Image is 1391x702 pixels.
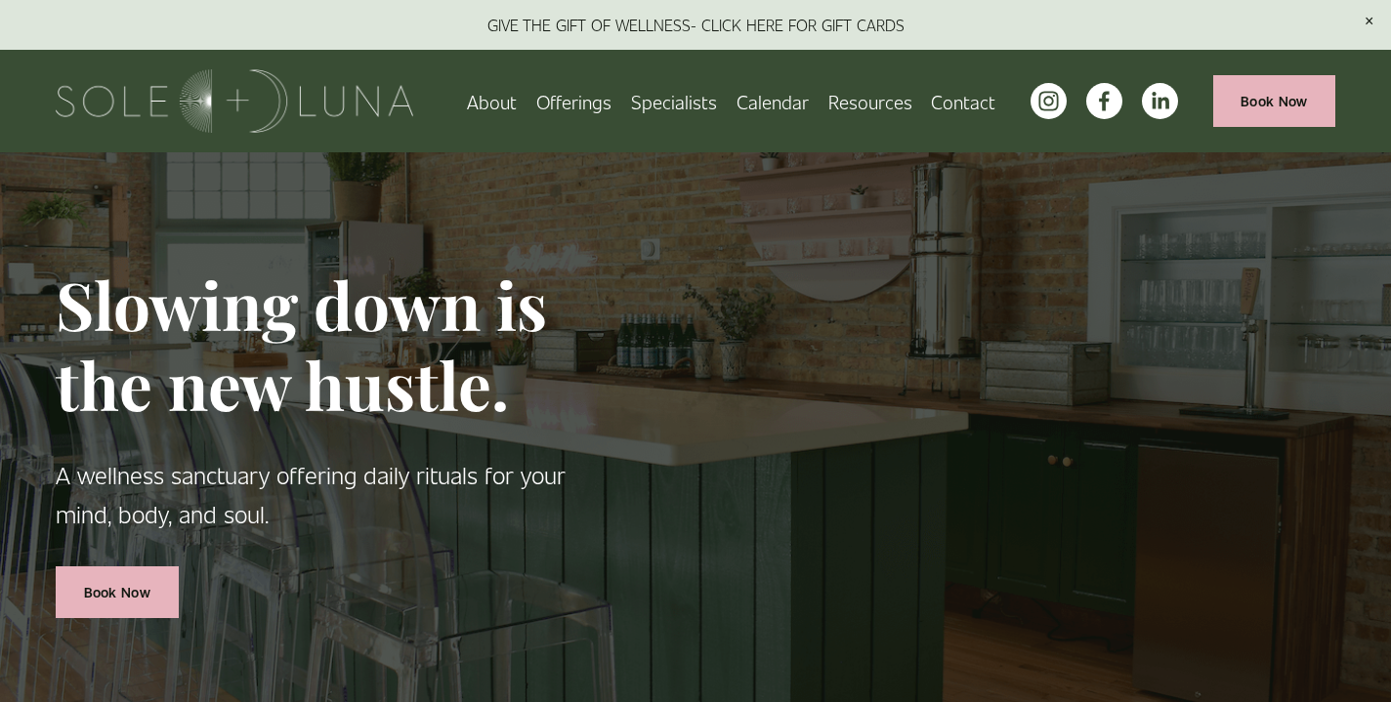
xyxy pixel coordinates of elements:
[56,456,583,533] p: A wellness sanctuary offering daily rituals for your mind, body, and soul.
[1086,83,1122,119] a: facebook-unauth
[56,264,583,426] h1: Slowing down is the new hustle.
[631,84,717,118] a: Specialists
[828,86,912,116] span: Resources
[536,86,611,116] span: Offerings
[56,566,179,618] a: Book Now
[1031,83,1067,119] a: instagram-unauth
[931,84,995,118] a: Contact
[56,69,414,133] img: Sole + Luna
[467,84,517,118] a: About
[828,84,912,118] a: folder dropdown
[536,84,611,118] a: folder dropdown
[737,84,809,118] a: Calendar
[1142,83,1178,119] a: LinkedIn
[1213,75,1336,127] a: Book Now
